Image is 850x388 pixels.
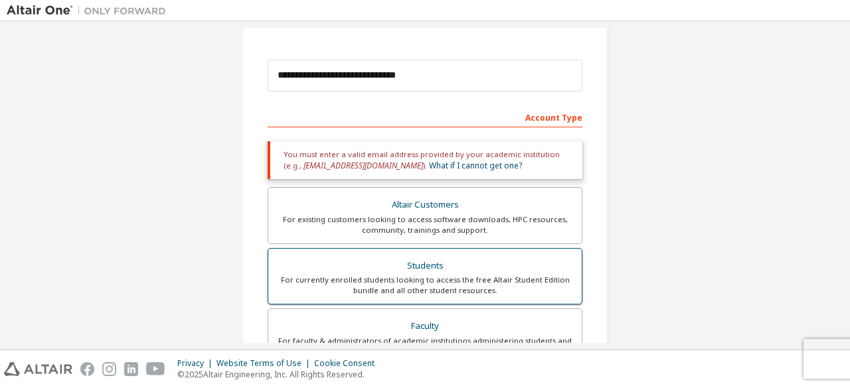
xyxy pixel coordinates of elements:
img: linkedin.svg [124,362,138,376]
div: You must enter a valid email address provided by your academic institution (e.g., ). [268,141,582,179]
div: Altair Customers [276,196,574,214]
img: altair_logo.svg [4,362,72,376]
div: Website Terms of Use [216,358,314,369]
div: Cookie Consent [314,358,382,369]
div: Students [276,257,574,275]
p: © 2025 Altair Engineering, Inc. All Rights Reserved. [177,369,382,380]
a: What if I cannot get one? [429,160,522,171]
div: Privacy [177,358,216,369]
img: instagram.svg [102,362,116,376]
img: Altair One [7,4,173,17]
div: Account Type [268,106,582,127]
div: For faculty & administrators of academic institutions administering students and accessing softwa... [276,336,574,357]
div: For existing customers looking to access software downloads, HPC resources, community, trainings ... [276,214,574,235]
img: youtube.svg [146,362,165,376]
div: For currently enrolled students looking to access the free Altair Student Edition bundle and all ... [276,275,574,296]
img: facebook.svg [80,362,94,376]
span: [EMAIL_ADDRESS][DOMAIN_NAME] [303,160,423,171]
div: Faculty [276,317,574,336]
